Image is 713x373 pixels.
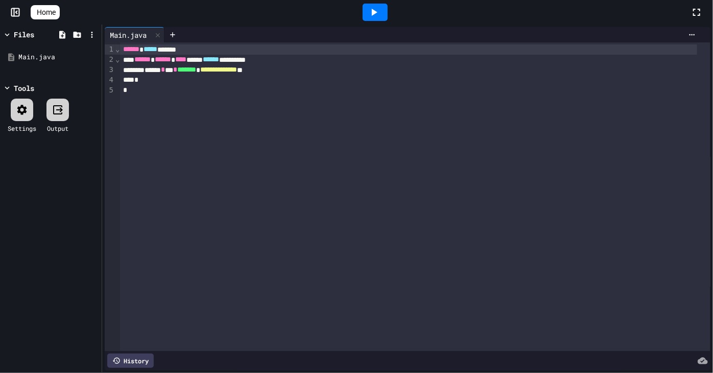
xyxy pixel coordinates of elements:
[105,55,115,65] div: 2
[115,55,120,63] span: Fold line
[115,45,120,53] span: Fold line
[105,75,115,85] div: 4
[105,30,152,40] div: Main.java
[18,52,98,62] div: Main.java
[37,7,56,17] span: Home
[105,44,115,55] div: 1
[105,85,115,96] div: 5
[47,124,68,133] div: Output
[105,65,115,75] div: 3
[31,5,60,19] a: Home
[14,83,34,94] div: Tools
[8,124,36,133] div: Settings
[105,27,164,42] div: Main.java
[14,29,34,40] div: Files
[107,354,154,368] div: History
